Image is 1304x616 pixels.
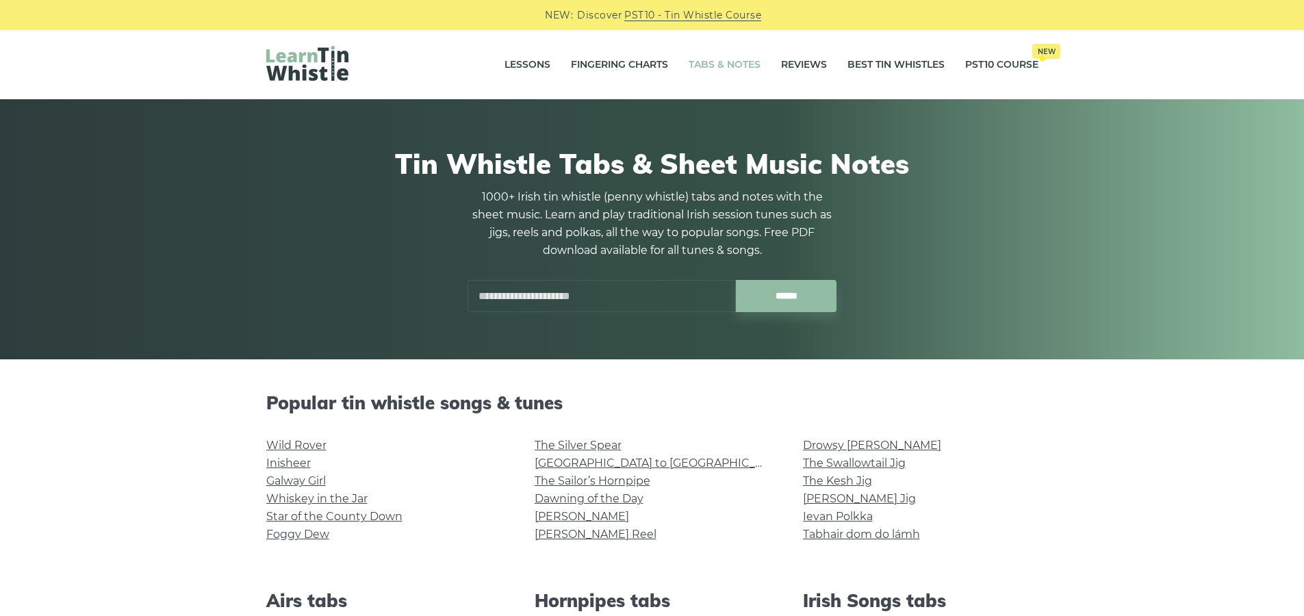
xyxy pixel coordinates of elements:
a: The Silver Spear [535,439,622,452]
a: Tabs & Notes [689,48,760,82]
h2: Airs tabs [266,590,502,611]
p: 1000+ Irish tin whistle (penny whistle) tabs and notes with the sheet music. Learn and play tradi... [468,188,837,259]
a: Star of the County Down [266,510,402,523]
img: LearnTinWhistle.com [266,46,348,81]
a: [PERSON_NAME] Jig [803,492,916,505]
h2: Hornpipes tabs [535,590,770,611]
a: [PERSON_NAME] Reel [535,528,656,541]
span: New [1032,44,1060,59]
a: Fingering Charts [571,48,668,82]
h2: Irish Songs tabs [803,590,1038,611]
a: [PERSON_NAME] [535,510,629,523]
a: The Swallowtail Jig [803,457,906,470]
a: Drowsy [PERSON_NAME] [803,439,941,452]
a: Wild Rover [266,439,327,452]
a: Whiskey in the Jar [266,492,368,505]
a: Reviews [781,48,827,82]
a: [GEOGRAPHIC_DATA] to [GEOGRAPHIC_DATA] [535,457,787,470]
a: Tabhair dom do lámh [803,528,920,541]
a: Lessons [504,48,550,82]
h1: Tin Whistle Tabs & Sheet Music Notes [266,147,1038,180]
a: Best Tin Whistles [847,48,945,82]
a: The Kesh Jig [803,474,872,487]
a: Dawning of the Day [535,492,643,505]
a: Inisheer [266,457,311,470]
a: The Sailor’s Hornpipe [535,474,650,487]
a: PST10 CourseNew [965,48,1038,82]
h2: Popular tin whistle songs & tunes [266,392,1038,413]
a: Foggy Dew [266,528,329,541]
a: Ievan Polkka [803,510,873,523]
a: Galway Girl [266,474,326,487]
